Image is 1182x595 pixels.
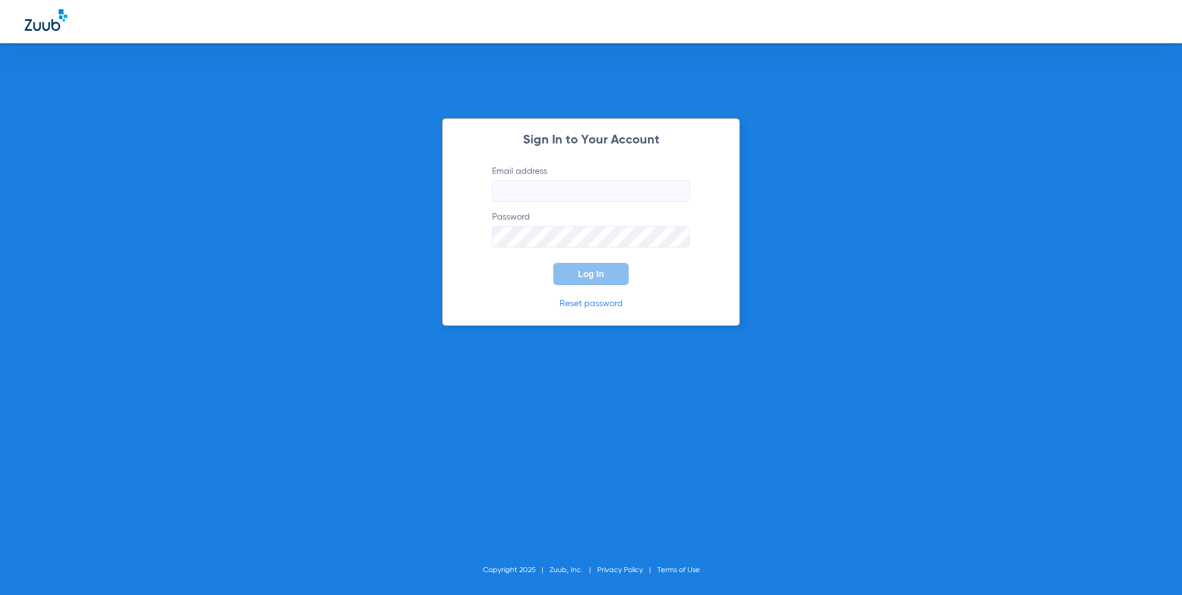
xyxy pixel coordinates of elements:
[553,263,629,285] button: Log In
[657,567,700,574] a: Terms of Use
[1120,536,1182,595] iframe: Chat Widget
[474,134,708,147] h2: Sign In to Your Account
[578,269,604,279] span: Log In
[550,564,597,576] li: Zuub, Inc.
[492,211,690,247] label: Password
[492,181,690,202] input: Email address
[492,226,690,247] input: Password
[559,299,623,308] a: Reset password
[492,165,690,202] label: Email address
[483,564,550,576] li: Copyright 2025
[597,567,643,574] a: Privacy Policy
[25,9,67,31] img: Zuub Logo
